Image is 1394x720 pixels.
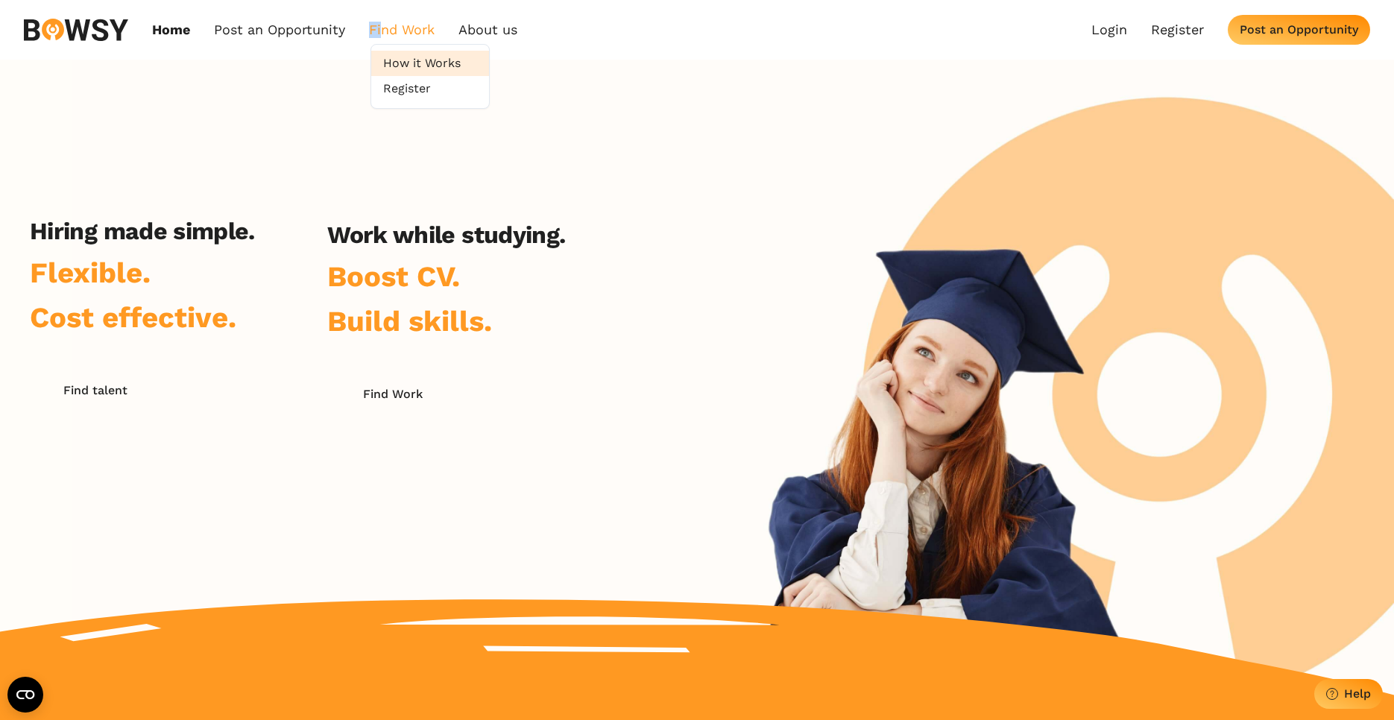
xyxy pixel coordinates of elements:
button: Find Work [327,379,458,408]
button: Find talent [30,375,160,405]
div: Post an Opportunity [1240,22,1358,37]
a: How it Works [371,51,489,76]
div: Find talent [63,383,127,397]
h2: Hiring made simple. [30,217,255,245]
img: svg%3e [24,19,128,41]
div: Find Work [363,387,423,401]
a: Home [152,22,190,38]
a: Register [1151,22,1204,38]
a: Register [371,76,489,101]
span: Cost effective. [30,300,236,334]
span: Flexible. [30,256,151,289]
button: Help [1314,679,1383,709]
span: Boost CV. [327,259,460,293]
div: Help [1344,686,1371,701]
button: Open CMP widget [7,677,43,713]
a: Login [1091,22,1127,38]
span: Build skills. [327,304,492,338]
h2: Work while studying. [327,221,565,249]
button: Post an Opportunity [1228,15,1370,45]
